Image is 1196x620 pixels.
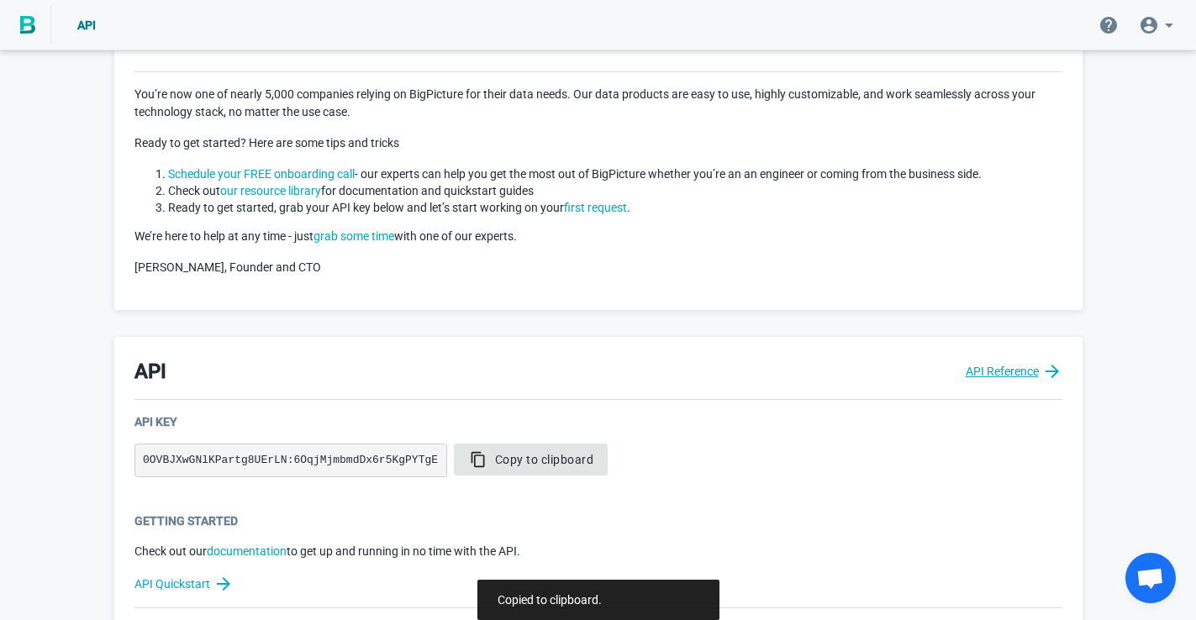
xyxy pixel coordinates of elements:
[134,228,1062,245] p: We’re here to help at any time - just with one of our experts.
[134,512,1062,529] div: Getting Started
[168,166,1062,182] li: - our experts can help you get the most out of BigPicture whether you’re an an engineer or coming...
[134,86,1062,121] p: You’re now one of nearly 5,000 companies relying on BigPicture for their data needs. Our data pro...
[168,199,1062,216] li: Ready to get started, grab your API key below and let’s start working on your .
[966,361,1062,381] a: API Reference
[134,357,166,386] h3: API
[498,593,602,607] span: Copied to clipboard.
[220,184,321,197] a: our resource library
[20,16,35,34] img: BigPicture.io
[134,413,1062,430] div: API Key
[134,259,1062,276] p: [PERSON_NAME], Founder and CTO
[207,544,287,558] a: documentation
[134,444,447,477] pre: 0OVBJXwGNlKPartg8UErLN:6OqjMjmbmdDx6r5KgPYTgE
[134,134,1062,152] p: Ready to get started? Here are some tips and tricks
[168,182,1062,199] li: Check out for documentation and quickstart guides
[564,201,627,214] a: first request
[454,444,609,476] button: Copy to clipboard
[313,229,394,243] a: grab some time
[168,167,355,181] a: Schedule your FREE onboarding call
[1125,553,1176,603] div: Open chat
[134,543,1062,560] p: Check out our to get up and running in no time with the API.
[134,574,1062,594] a: API Quickstart
[77,18,96,32] span: API
[468,451,594,468] span: Copy to clipboard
